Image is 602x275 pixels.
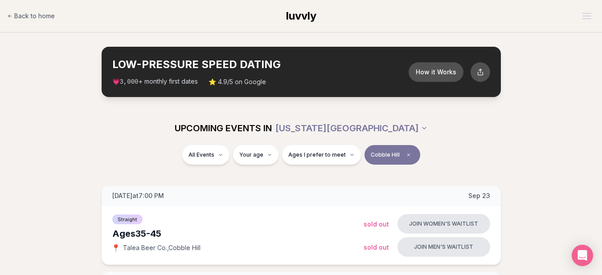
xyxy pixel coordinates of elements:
[468,191,490,200] span: Sep 23
[364,145,420,165] button: Cobble HillClear borough filter
[286,9,316,23] a: luvvly
[403,150,414,160] span: Clear borough filter
[579,9,595,23] button: Open menu
[188,151,214,158] span: All Events
[282,145,361,165] button: Ages I prefer to meet
[112,244,119,251] span: 📍
[286,9,316,22] span: luvvly
[112,214,143,224] span: Straight
[112,191,164,200] span: [DATE] at 7:00 PM
[209,77,266,86] span: ⭐ 4.9/5 on Google
[120,78,139,85] span: 3,000
[112,77,198,86] span: 💗 + monthly first dates
[123,243,201,252] span: Talea Beer Co. , Cobble Hill
[175,122,272,134] span: UPCOMING EVENTS IN
[7,7,55,25] a: Back to home
[233,145,278,165] button: Your age
[239,151,263,158] span: Your age
[112,227,364,240] div: Ages 35-45
[182,145,229,165] button: All Events
[397,214,490,234] button: Join women's waitlist
[14,12,55,20] span: Back to home
[572,245,593,266] div: Open Intercom Messenger
[364,220,389,228] span: Sold Out
[397,237,490,257] button: Join men's waitlist
[275,118,428,138] button: [US_STATE][GEOGRAPHIC_DATA]
[288,151,346,158] span: Ages I prefer to meet
[112,57,409,72] h2: LOW-PRESSURE SPEED DATING
[364,243,389,251] span: Sold Out
[409,62,463,82] button: How it Works
[371,151,400,158] span: Cobble Hill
